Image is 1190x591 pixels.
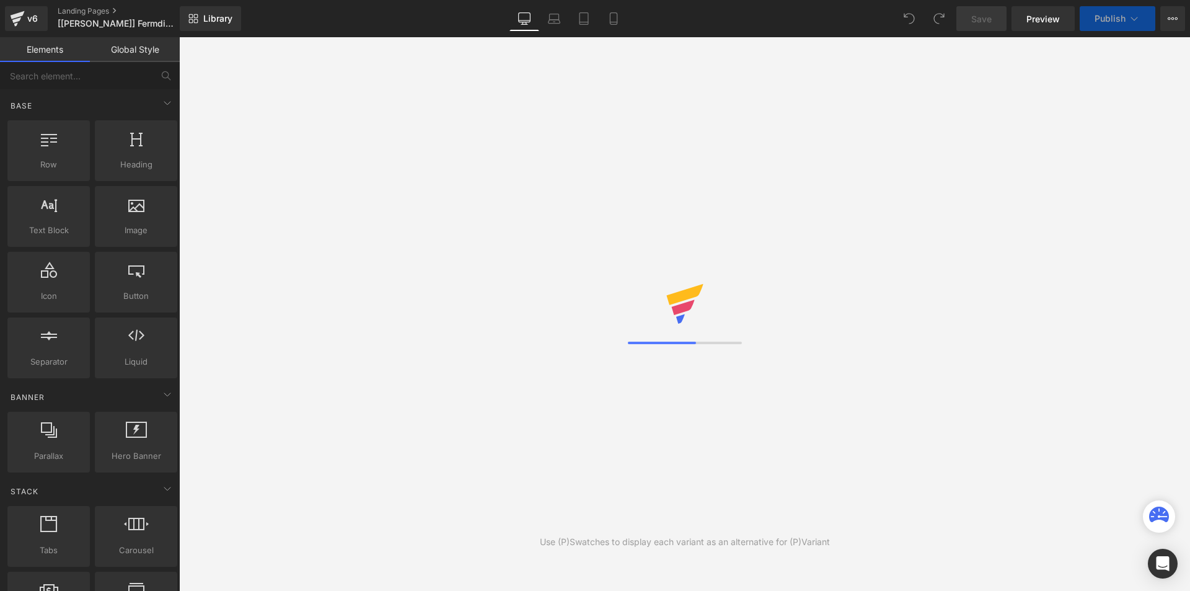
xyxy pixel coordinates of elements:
button: More [1160,6,1185,31]
a: Global Style [90,37,180,62]
span: Icon [11,290,86,303]
span: Carousel [99,544,174,557]
a: Tablet [569,6,599,31]
span: Tabs [11,544,86,557]
div: Use (P)Swatches to display each variant as an alternative for (P)Variant [540,535,830,549]
span: Text Block [11,224,86,237]
span: Base [9,100,33,112]
span: Banner [9,391,46,403]
span: Publish [1095,14,1126,24]
span: Image [99,224,174,237]
button: Redo [927,6,951,31]
a: Desktop [509,6,539,31]
span: Library [203,13,232,24]
span: Parallax [11,450,86,463]
div: v6 [25,11,40,27]
a: Preview [1011,6,1075,31]
span: Stack [9,486,40,497]
button: Undo [897,6,922,31]
div: Open Intercom Messenger [1148,549,1178,579]
span: Hero Banner [99,450,174,463]
a: New Library [180,6,241,31]
span: Row [11,158,86,171]
span: Button [99,290,174,303]
span: Heading [99,158,174,171]
a: v6 [5,6,48,31]
span: Separator [11,355,86,368]
span: [[PERSON_NAME]] Fermdisc - RO TEST PAGE [58,19,177,29]
a: Landing Pages [58,6,200,16]
span: Liquid [99,355,174,368]
a: Mobile [599,6,628,31]
a: Laptop [539,6,569,31]
span: Preview [1026,12,1060,25]
button: Publish [1080,6,1155,31]
span: Save [971,12,992,25]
